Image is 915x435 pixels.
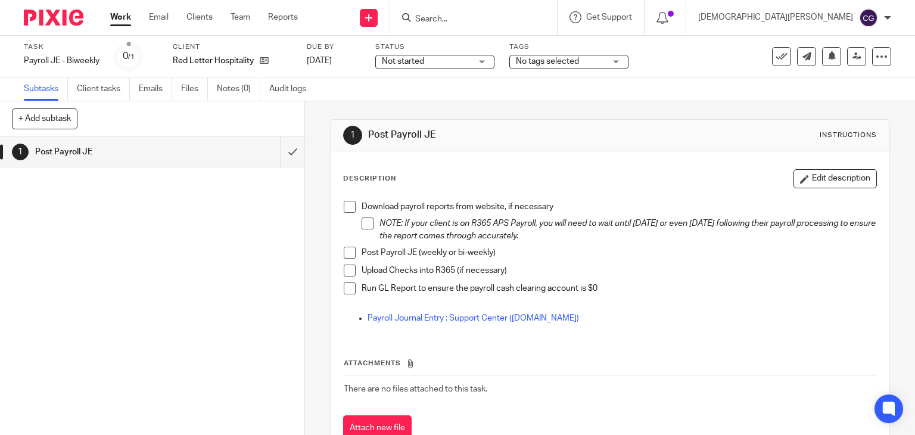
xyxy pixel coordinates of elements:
[269,77,315,101] a: Audit logs
[149,11,169,23] a: Email
[24,77,68,101] a: Subtasks
[362,282,877,294] p: Run GL Report to ensure the payroll cash clearing account is $0
[35,143,191,161] h1: Post Payroll JE
[12,108,77,129] button: + Add subtask
[24,55,99,67] div: Payroll JE - Biweekly
[12,144,29,160] div: 1
[379,219,877,240] em: NOTE: If your client is on R365 APS Payroll, you will need to wait until [DATE] or even [DATE] fo...
[344,385,487,393] span: There are no files attached to this task.
[307,57,332,65] span: [DATE]
[231,11,250,23] a: Team
[586,13,632,21] span: Get Support
[414,14,521,25] input: Search
[516,57,579,66] span: No tags selected
[362,265,877,276] p: Upload Checks into R365 (if necessary)
[128,54,135,60] small: /1
[343,174,396,184] p: Description
[24,10,83,26] img: Pixie
[123,49,135,63] div: 0
[820,130,877,140] div: Instructions
[375,42,494,52] label: Status
[307,42,360,52] label: Due by
[217,77,260,101] a: Notes (0)
[268,11,298,23] a: Reports
[186,11,213,23] a: Clients
[77,77,130,101] a: Client tasks
[368,129,635,141] h1: Post Payroll JE
[362,201,877,213] p: Download payroll reports from website, if necessary
[344,360,401,366] span: Attachments
[110,11,131,23] a: Work
[24,42,99,52] label: Task
[173,55,254,67] p: Red Letter Hospitality
[173,42,292,52] label: Client
[368,314,579,322] a: Payroll Journal Entry : Support Center ([DOMAIN_NAME])
[382,57,424,66] span: Not started
[139,77,172,101] a: Emails
[343,126,362,145] div: 1
[698,11,853,23] p: [DEMOGRAPHIC_DATA][PERSON_NAME]
[793,169,877,188] button: Edit description
[181,77,208,101] a: Files
[362,247,877,259] p: Post Payroll JE (weekly or bi-weekly)
[509,42,628,52] label: Tags
[859,8,878,27] img: svg%3E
